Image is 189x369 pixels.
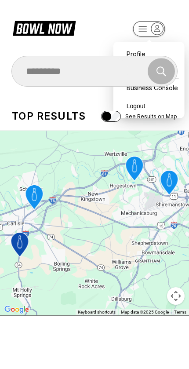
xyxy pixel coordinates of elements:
gmp-advanced-marker: Strike Zone Bowling Center [20,183,49,213]
div: Top results [12,110,86,122]
button: Keyboard shortcuts [78,309,116,315]
a: Terms (opens in new tab) [174,310,186,314]
gmp-advanced-marker: Midway Bowling - Carlisle [5,230,35,261]
span: Map data ©2025 Google [121,310,169,314]
gmp-advanced-marker: Trindle Bowl [155,168,184,199]
img: Google [2,304,31,315]
gmp-advanced-marker: ABC West Lanes and Lounge [120,154,149,185]
button: Map camera controls [167,287,185,305]
a: Profile [118,46,180,62]
span: See Results on Map [125,113,177,120]
a: Open this area in Google Maps (opens a new window) [2,304,31,315]
input: See Results on Map [101,111,121,122]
